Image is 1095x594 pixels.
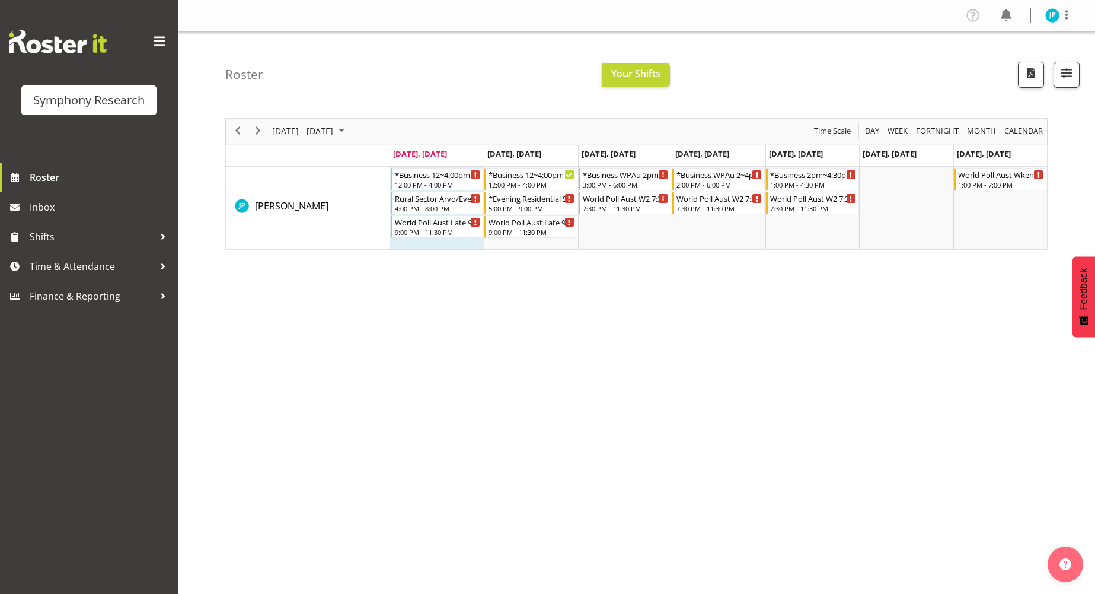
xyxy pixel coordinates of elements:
[676,169,762,180] div: *Business WPAu 2~4pm
[395,204,480,213] div: 4:00 PM - 8:00 PM
[582,148,636,159] span: [DATE], [DATE]
[484,168,577,190] div: Jake Pringle"s event - *Business 12~4:00pm (mixed shift start times) Begin From Tuesday, Septembe...
[864,123,880,138] span: Day
[391,215,483,238] div: Jake Pringle"s event - World Poll Aust Late 9p~11:30pm Begin From Monday, September 29, 2025 at 9...
[395,180,480,189] div: 12:00 PM - 4:00 PM
[914,123,961,138] button: Fortnight
[766,192,858,214] div: Jake Pringle"s event - World Poll Aust W2 7:30pm~11:30pm Begin From Friday, October 3, 2025 at 7:...
[886,123,909,138] span: Week
[268,119,352,144] div: Sep 29 - Oct 05, 2025
[250,123,266,138] button: Next
[954,168,1046,190] div: Jake Pringle"s event - World Poll Aust Wkend Begin From Sunday, October 5, 2025 at 1:00:00 PM GMT...
[583,180,668,189] div: 3:00 PM - 6:00 PM
[863,148,917,159] span: [DATE], [DATE]
[676,204,762,213] div: 7:30 PM - 11:30 PM
[489,180,574,189] div: 12:00 PM - 4:00 PM
[489,169,574,180] div: *Business 12~4:00pm (mixed shift start times)
[9,30,107,53] img: Rosterit website logo
[248,119,268,144] div: next period
[30,287,154,305] span: Finance & Reporting
[675,148,729,159] span: [DATE], [DATE]
[579,192,671,214] div: Jake Pringle"s event - World Poll Aust W2 7:30pm~11:30pm Begin From Wednesday, October 1, 2025 at...
[30,228,154,246] span: Shifts
[1078,268,1089,310] span: Feedback
[1072,256,1095,337] button: Feedback - Show survey
[769,148,823,159] span: [DATE], [DATE]
[395,169,480,180] div: *Business 12~4:00pm (mixed shift start times)
[583,192,668,204] div: World Poll Aust W2 7:30pm~11:30pm
[770,192,855,204] div: World Poll Aust W2 7:30pm~11:30pm
[672,168,765,190] div: Jake Pringle"s event - *Business WPAu 2~4pm Begin From Thursday, October 2, 2025 at 2:00:00 PM GM...
[676,180,762,189] div: 2:00 PM - 6:00 PM
[812,123,853,138] button: Time Scale
[489,227,574,237] div: 9:00 PM - 11:30 PM
[966,123,997,138] span: Month
[228,119,248,144] div: previous period
[1045,8,1059,23] img: jake-pringle11873.jpg
[676,192,762,204] div: World Poll Aust W2 7:30pm~11:30pm
[915,123,960,138] span: Fortnight
[958,180,1043,189] div: 1:00 PM - 7:00 PM
[487,148,541,159] span: [DATE], [DATE]
[255,199,328,212] span: [PERSON_NAME]
[965,123,998,138] button: Timeline Month
[1003,123,1045,138] button: Month
[489,216,574,228] div: World Poll Aust Late 9p~11:30p
[270,123,350,138] button: September 2025
[770,180,855,189] div: 1:00 PM - 4:30 PM
[390,167,1047,249] table: Timeline Week of September 29, 2025
[863,123,882,138] button: Timeline Day
[30,169,172,186] span: Roster
[395,216,480,228] div: World Poll Aust Late 9p~11:30pm
[489,192,574,204] div: *Evening Residential Shift 5-9pm
[957,148,1011,159] span: [DATE], [DATE]
[225,68,263,81] h4: Roster
[393,148,447,159] span: [DATE], [DATE]
[958,169,1043,180] div: World Poll Aust Wkend
[1018,62,1044,88] button: Download a PDF of the roster according to the set date range.
[225,118,1048,250] div: Timeline Week of September 29, 2025
[583,204,668,213] div: 7:30 PM - 11:30 PM
[484,215,577,238] div: Jake Pringle"s event - World Poll Aust Late 9p~11:30p Begin From Tuesday, September 30, 2025 at 9...
[484,192,577,214] div: Jake Pringle"s event - *Evening Residential Shift 5-9pm Begin From Tuesday, September 30, 2025 at...
[583,169,668,180] div: *Business WPAu 2pm~6pm
[602,63,670,87] button: Your Shifts
[1054,62,1080,88] button: Filter Shifts
[886,123,910,138] button: Timeline Week
[395,192,480,204] div: Rural Sector Arvo/Evenings
[1059,558,1071,570] img: help-xxl-2.png
[1003,123,1044,138] span: calendar
[395,227,480,237] div: 9:00 PM - 11:30 PM
[230,123,246,138] button: Previous
[770,169,855,180] div: *Business 2pm~4:30pm World Poll
[770,204,855,213] div: 7:30 PM - 11:30 PM
[579,168,671,190] div: Jake Pringle"s event - *Business WPAu 2pm~6pm Begin From Wednesday, October 1, 2025 at 3:00:00 PM...
[30,198,172,216] span: Inbox
[33,91,145,109] div: Symphony Research
[271,123,334,138] span: [DATE] - [DATE]
[672,192,765,214] div: Jake Pringle"s event - World Poll Aust W2 7:30pm~11:30pm Begin From Thursday, October 2, 2025 at ...
[226,167,390,249] td: Jake Pringle resource
[391,192,483,214] div: Jake Pringle"s event - Rural Sector Arvo/Evenings Begin From Monday, September 29, 2025 at 4:00:0...
[611,67,660,80] span: Your Shifts
[766,168,858,190] div: Jake Pringle"s event - *Business 2pm~4:30pm World Poll Begin From Friday, October 3, 2025 at 1:00...
[391,168,483,190] div: Jake Pringle"s event - *Business 12~4:00pm (mixed shift start times) Begin From Monday, September...
[813,123,852,138] span: Time Scale
[489,204,574,213] div: 5:00 PM - 9:00 PM
[30,258,154,275] span: Time & Attendance
[255,199,328,213] a: [PERSON_NAME]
